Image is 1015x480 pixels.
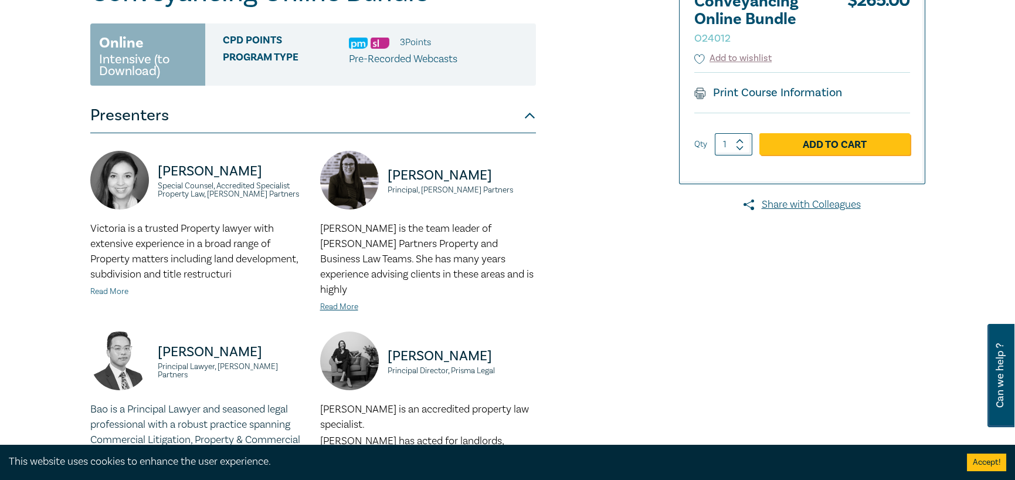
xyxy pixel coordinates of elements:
div: This website uses cookies to enhance the user experience. [9,454,949,469]
p: [PERSON_NAME] [388,347,536,366]
img: https://s3.ap-southeast-2.amazonaws.com/leo-cussen-store-production-content/Contacts/Anastasia%20... [320,332,379,390]
span: Program type [223,52,349,67]
a: Read More [90,286,128,297]
img: https://s3.ap-southeast-2.amazonaws.com/leo-cussen-store-production-content/Contacts/Bao%20Ngo/Ba... [90,332,149,390]
span: [PERSON_NAME] has acted for landlords, tenants, major banks, [PERSON_NAME] [320,434,504,463]
span: [PERSON_NAME] is an accredited property law specialist. [320,403,529,431]
small: Intensive (to Download) [99,53,196,77]
button: Accept cookies [967,454,1006,471]
h3: Online [99,32,144,53]
small: Principal, [PERSON_NAME] Partners [388,186,536,194]
p: [PERSON_NAME] [158,162,306,181]
small: Special Counsel, Accredited Specialist Property Law, [PERSON_NAME] Partners [158,182,306,198]
small: Principal Lawyer, [PERSON_NAME] Partners [158,363,306,379]
label: Qty [694,138,707,151]
img: https://s3.ap-southeast-2.amazonaws.com/leo-cussen-store-production-content/Contacts/Victoria%20A... [90,151,149,209]
button: Presenters [90,98,536,133]
span: Can we help ? [994,331,1006,420]
span: Victoria is a trusted Property lawyer with extensive experience in a broad range of Property matt... [90,222,298,281]
a: Share with Colleagues [679,197,925,212]
p: [PERSON_NAME] [158,343,306,361]
span: [PERSON_NAME] is the team leader of [PERSON_NAME] Partners Property and Business Law Teams. She h... [320,222,534,296]
span: CPD Points [223,35,349,50]
a: Read More [320,302,358,312]
img: Substantive Law [371,38,389,49]
button: Add to wishlist [694,52,772,65]
a: Print Course Information [694,85,843,100]
input: 1 [715,133,752,156]
p: [PERSON_NAME] [388,166,536,185]
p: Bao is a Principal Lawyer and seasoned legal professional with a robust practice spanning Commerc... [90,402,306,478]
li: 3 Point s [400,35,431,50]
small: Principal Director, Prisma Legal [388,367,536,375]
img: https://s3.ap-southeast-2.amazonaws.com/leo-cussen-store-production-content/Contacts/Julie%20Maxf... [320,151,379,209]
small: O24012 [694,32,731,45]
a: Add to Cart [759,133,910,156]
img: Practice Management & Business Skills [349,38,368,49]
p: Pre-Recorded Webcasts [349,52,457,67]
